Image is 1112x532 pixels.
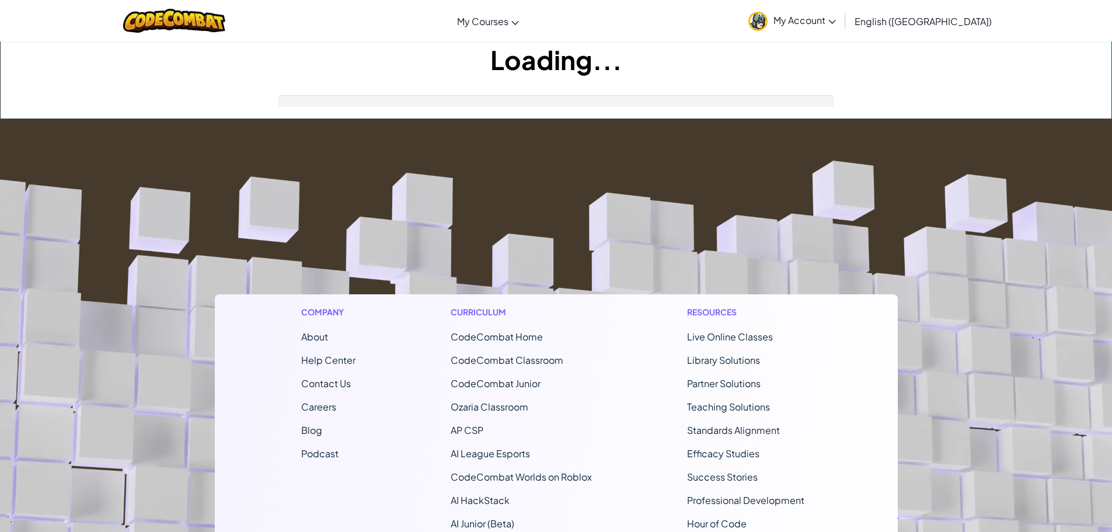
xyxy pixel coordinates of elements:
[301,424,322,436] a: Blog
[451,377,541,390] a: CodeCombat Junior
[687,377,761,390] a: Partner Solutions
[451,447,530,460] a: AI League Esports
[451,354,563,366] a: CodeCombat Classroom
[849,5,998,37] a: English ([GEOGRAPHIC_DATA])
[301,377,351,390] span: Contact Us
[451,424,483,436] a: AP CSP
[451,401,528,413] a: Ozaria Classroom
[451,306,592,318] h1: Curriculum
[687,401,770,413] a: Teaching Solutions
[743,2,842,39] a: My Account
[301,354,355,366] a: Help Center
[773,14,836,26] span: My Account
[687,494,804,506] a: Professional Development
[687,424,780,436] a: Standards Alignment
[451,331,543,343] span: CodeCombat Home
[451,471,592,483] a: CodeCombat Worlds on Roblox
[123,9,225,33] img: CodeCombat logo
[687,471,758,483] a: Success Stories
[687,331,773,343] a: Live Online Classes
[451,5,525,37] a: My Courses
[451,517,514,530] a: AI Junior (Beta)
[687,517,747,530] a: Hour of Code
[687,306,811,318] h1: Resources
[855,15,992,27] span: English ([GEOGRAPHIC_DATA])
[457,15,508,27] span: My Courses
[687,447,759,460] a: Efficacy Studies
[301,306,355,318] h1: Company
[687,354,760,366] a: Library Solutions
[301,401,336,413] a: Careers
[301,447,339,460] a: Podcast
[451,494,510,506] a: AI HackStack
[1,41,1111,78] h1: Loading...
[748,12,768,31] img: avatar
[301,331,328,343] a: About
